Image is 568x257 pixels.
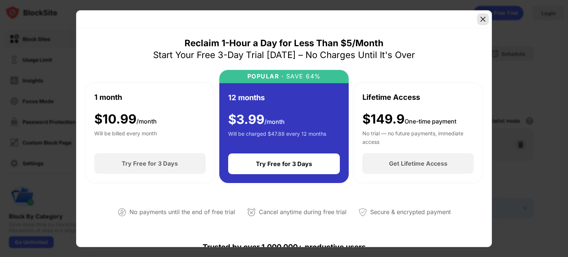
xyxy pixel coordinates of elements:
[94,92,122,103] div: 1 month
[153,49,415,61] div: Start Your Free 3-Day Trial [DATE] – No Charges Until It's Over
[118,208,126,217] img: not-paying
[362,92,420,103] div: Lifetime Access
[228,92,265,103] div: 12 months
[94,129,157,144] div: Will be billed every month
[136,118,157,125] span: /month
[228,130,326,145] div: Will be charged $47.88 every 12 months
[405,118,456,125] span: One-time payment
[228,112,285,127] div: $ 3.99
[94,112,157,127] div: $ 10.99
[389,160,447,167] div: Get Lifetime Access
[256,160,312,168] div: Try Free for 3 Days
[362,129,474,144] div: No trial — no future payments, immediate access
[122,160,178,167] div: Try Free for 3 Days
[247,73,284,80] div: POPULAR ·
[264,118,285,125] span: /month
[185,37,383,49] div: Reclaim 1-Hour a Day for Less Than $5/Month
[370,207,451,217] div: Secure & encrypted payment
[358,208,367,217] img: secured-payment
[284,73,321,80] div: SAVE 64%
[362,112,456,127] div: $149.9
[129,207,235,217] div: No payments until the end of free trial
[259,207,346,217] div: Cancel anytime during free trial
[247,208,256,217] img: cancel-anytime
